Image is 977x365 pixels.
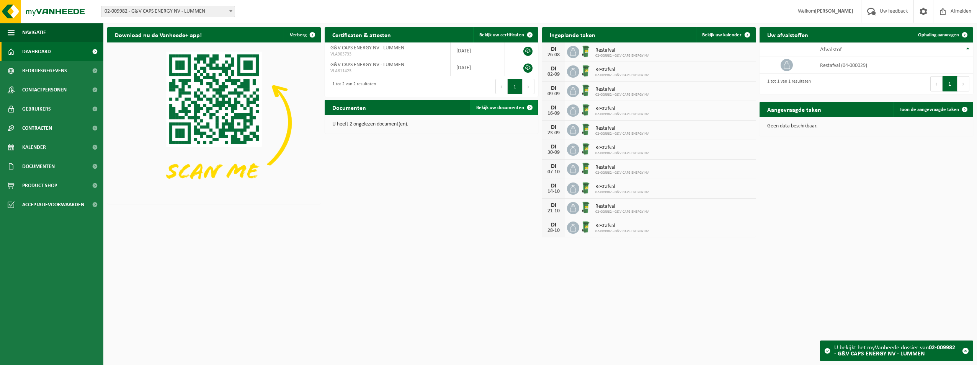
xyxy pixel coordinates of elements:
[546,209,561,214] div: 21-10
[900,107,959,112] span: Toon de aangevraagde taken
[760,102,829,117] h2: Aangevraagde taken
[595,171,649,175] span: 02-009982 - G&V CAPS ENERGY NV
[579,45,592,58] img: WB-0240-HPE-GN-01
[918,33,959,37] span: Ophaling aanvragen
[595,210,649,214] span: 02-009982 - G&V CAPS ENERGY NV
[702,33,742,37] span: Bekijk uw kalender
[22,23,46,42] span: Navigatie
[22,61,67,80] span: Bedrijfsgegevens
[579,220,592,233] img: WB-0240-HPE-GN-01
[579,162,592,175] img: WB-0240-HPE-GN-01
[763,75,811,92] div: 1 tot 1 van 1 resultaten
[595,106,649,112] span: Restafval
[820,47,842,53] span: Afvalstof
[22,195,84,214] span: Acceptatievoorwaarden
[22,119,52,138] span: Contracten
[579,64,592,77] img: WB-0240-HPE-GN-01
[479,33,524,37] span: Bekijk uw certificaten
[101,6,235,17] span: 02-009982 - G&V CAPS ENERGY NV - LUMMEN
[470,100,538,115] a: Bekijk uw documenten
[930,76,943,91] button: Previous
[595,204,649,210] span: Restafval
[546,163,561,169] div: DI
[107,27,209,42] h2: Download nu de Vanheede+ app!
[546,85,561,91] div: DI
[595,86,649,93] span: Restafval
[595,145,649,151] span: Restafval
[579,123,592,136] img: WB-0240-HPE-GN-01
[546,52,561,58] div: 26-08
[330,62,404,68] span: G&V CAPS ENERGY NV - LUMMEN
[595,93,649,97] span: 02-009982 - G&V CAPS ENERGY NV
[523,79,534,94] button: Next
[508,79,523,94] button: 1
[579,103,592,116] img: WB-0240-HPE-GN-01
[595,184,649,190] span: Restafval
[330,68,444,74] span: VLA611423
[451,59,505,76] td: [DATE]
[579,181,592,194] img: WB-0240-HPE-GN-01
[579,142,592,155] img: WB-0240-HPE-GN-01
[595,223,649,229] span: Restafval
[579,201,592,214] img: WB-0240-HPE-GN-01
[912,27,972,42] a: Ophaling aanvragen
[546,72,561,77] div: 02-09
[22,42,51,61] span: Dashboard
[815,8,853,14] strong: [PERSON_NAME]
[957,76,969,91] button: Next
[325,100,374,115] h2: Documenten
[22,138,46,157] span: Kalender
[834,345,955,357] strong: 02-009982 - G&V CAPS ENERGY NV - LUMMEN
[546,189,561,194] div: 14-10
[595,54,649,58] span: 02-009982 - G&V CAPS ENERGY NV
[546,91,561,97] div: 09-09
[546,169,561,175] div: 07-10
[546,46,561,52] div: DI
[595,165,649,171] span: Restafval
[595,132,649,136] span: 02-009982 - G&V CAPS ENERGY NV
[595,125,649,132] span: Restafval
[595,47,649,54] span: Restafval
[943,76,957,91] button: 1
[284,27,320,42] button: Verberg
[542,27,603,42] h2: Ingeplande taken
[473,27,538,42] a: Bekijk uw certificaten
[595,190,649,195] span: 02-009982 - G&V CAPS ENERGY NV
[546,111,561,116] div: 16-09
[834,341,958,361] div: U bekijkt het myVanheede dossier van
[546,222,561,228] div: DI
[546,130,561,136] div: 23-09
[290,33,307,37] span: Verberg
[767,124,966,129] p: Geen data beschikbaar.
[22,176,57,195] span: Product Shop
[332,122,531,127] p: U heeft 2 ongelezen document(en).
[579,84,592,97] img: WB-0240-HPE-GN-01
[595,67,649,73] span: Restafval
[894,102,972,117] a: Toon de aangevraagde taken
[546,66,561,72] div: DI
[546,144,561,150] div: DI
[330,45,404,51] span: G&V CAPS ENERGY NV - LUMMEN
[595,151,649,156] span: 02-009982 - G&V CAPS ENERGY NV
[546,228,561,233] div: 28-10
[495,79,508,94] button: Previous
[546,183,561,189] div: DI
[696,27,755,42] a: Bekijk uw kalender
[546,202,561,209] div: DI
[595,73,649,78] span: 02-009982 - G&V CAPS ENERGY NV
[814,57,973,73] td: restafval (04-000029)
[546,150,561,155] div: 30-09
[328,78,376,95] div: 1 tot 2 van 2 resultaten
[22,99,51,119] span: Gebruikers
[760,27,816,42] h2: Uw afvalstoffen
[325,27,399,42] h2: Certificaten & attesten
[22,157,55,176] span: Documenten
[22,80,67,99] span: Contactpersonen
[476,105,524,110] span: Bekijk uw documenten
[546,105,561,111] div: DI
[595,112,649,117] span: 02-009982 - G&V CAPS ENERGY NV
[107,42,321,203] img: Download de VHEPlus App
[595,229,649,234] span: 02-009982 - G&V CAPS ENERGY NV
[546,124,561,130] div: DI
